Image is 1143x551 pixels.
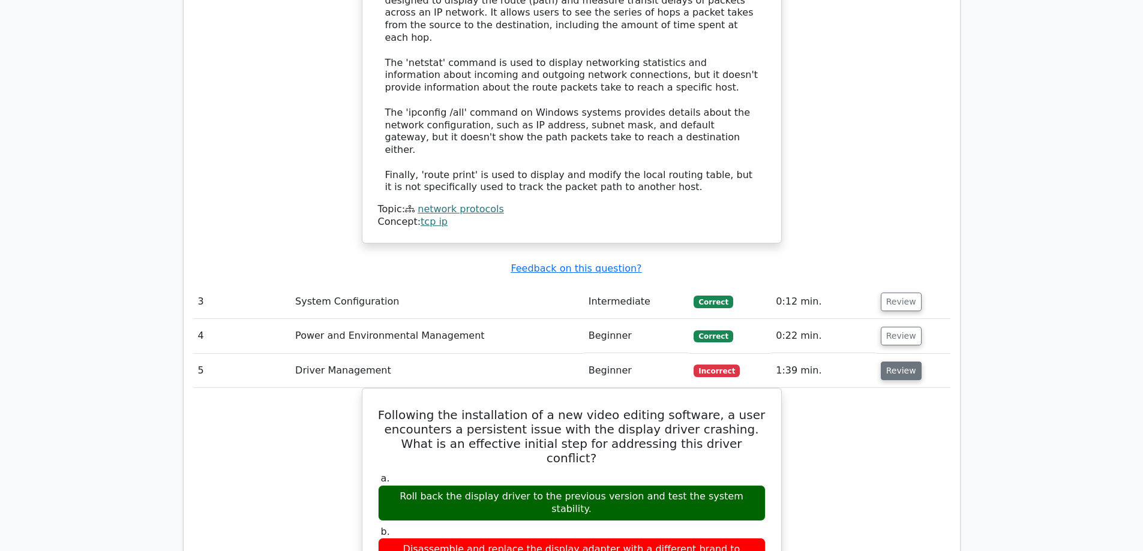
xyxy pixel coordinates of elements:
[378,203,766,216] div: Topic:
[694,365,740,377] span: Incorrect
[771,354,875,388] td: 1:39 min.
[584,354,689,388] td: Beginner
[584,319,689,353] td: Beginner
[193,319,291,353] td: 4
[377,408,767,465] h5: Following the installation of a new video editing software, a user encounters a persistent issue ...
[771,285,875,319] td: 0:12 min.
[584,285,689,319] td: Intermediate
[290,354,584,388] td: Driver Management
[193,354,291,388] td: 5
[771,319,875,353] td: 0:22 min.
[193,285,291,319] td: 3
[511,263,641,274] a: Feedback on this question?
[378,485,766,521] div: Roll back the display driver to the previous version and test the system stability.
[881,327,922,345] button: Review
[378,216,766,228] div: Concept:
[694,330,733,342] span: Correct
[881,293,922,311] button: Review
[421,216,448,227] a: tcp ip
[694,296,733,308] span: Correct
[290,285,584,319] td: System Configuration
[290,319,584,353] td: Power and Environmental Management
[381,472,390,484] span: a.
[418,203,504,215] a: network protocols
[381,526,390,537] span: b.
[881,362,922,380] button: Review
